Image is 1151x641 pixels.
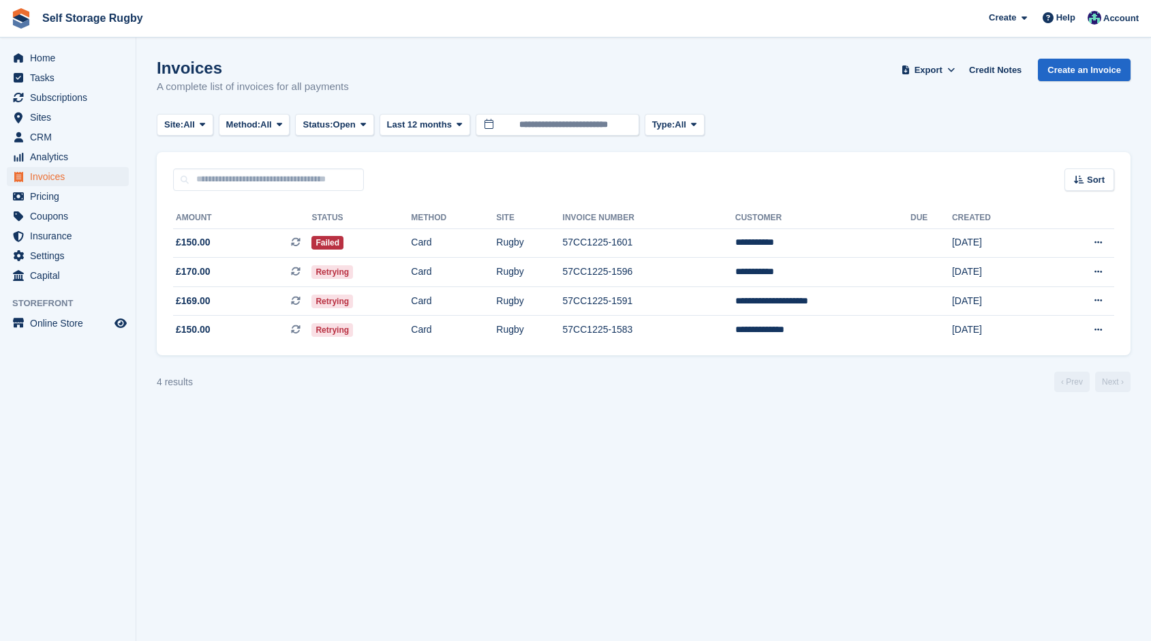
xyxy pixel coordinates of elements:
span: Storefront [12,297,136,310]
td: [DATE] [952,316,1045,344]
span: Retrying [311,323,353,337]
nav: Page [1052,372,1133,392]
img: Chris Palmer [1088,11,1101,25]
span: Export [915,63,942,77]
th: Invoice Number [563,207,735,229]
span: Subscriptions [30,88,112,107]
span: Failed [311,236,343,250]
a: Credit Notes [964,59,1027,81]
a: Next [1095,372,1131,392]
a: menu [7,108,129,127]
a: Self Storage Rugby [37,7,149,29]
span: £169.00 [176,294,211,308]
td: Card [411,316,496,344]
td: Card [411,286,496,316]
span: Analytics [30,147,112,166]
td: 57CC1225-1596 [563,258,735,287]
a: menu [7,226,129,245]
img: stora-icon-8386f47178a22dfd0bd8f6a31ec36ba5ce8667c1dd55bd0f319d3a0aa187defe.svg [11,8,31,29]
td: 57CC1225-1601 [563,228,735,258]
a: menu [7,167,129,186]
td: 57CC1225-1583 [563,316,735,344]
a: menu [7,88,129,107]
a: menu [7,147,129,166]
th: Created [952,207,1045,229]
span: Open [333,118,356,132]
button: Export [898,59,958,81]
button: Status: Open [295,114,373,136]
a: menu [7,128,129,147]
a: Preview store [112,315,129,331]
th: Amount [173,207,311,229]
td: Rugby [496,258,562,287]
span: Help [1056,11,1075,25]
a: menu [7,68,129,87]
span: Invoices [30,167,112,186]
div: 4 results [157,375,193,389]
th: Site [496,207,562,229]
span: CRM [30,128,112,147]
span: Sort [1087,173,1105,187]
span: Capital [30,266,112,285]
th: Method [411,207,496,229]
button: Last 12 months [380,114,470,136]
td: Card [411,258,496,287]
td: [DATE] [952,228,1045,258]
span: Type: [652,118,675,132]
a: Previous [1054,372,1090,392]
span: £150.00 [176,323,211,337]
span: Sites [30,108,112,127]
span: Insurance [30,226,112,245]
span: All [675,118,686,132]
a: menu [7,48,129,68]
span: Retrying [311,295,353,308]
td: Rugby [496,316,562,344]
th: Customer [735,207,910,229]
a: menu [7,314,129,333]
span: Status: [303,118,333,132]
a: Create an Invoice [1038,59,1131,81]
h1: Invoices [157,59,349,77]
th: Due [910,207,952,229]
td: [DATE] [952,286,1045,316]
span: Method: [226,118,261,132]
span: Coupons [30,207,112,226]
span: Last 12 months [387,118,452,132]
span: Retrying [311,265,353,279]
span: All [183,118,195,132]
td: 57CC1225-1591 [563,286,735,316]
td: Rugby [496,286,562,316]
td: Rugby [496,228,562,258]
span: £170.00 [176,265,211,279]
span: Pricing [30,187,112,206]
span: £150.00 [176,235,211,250]
a: menu [7,207,129,226]
a: menu [7,246,129,265]
td: [DATE] [952,258,1045,287]
p: A complete list of invoices for all payments [157,79,349,95]
span: Account [1103,12,1139,25]
span: Create [989,11,1016,25]
span: Site: [164,118,183,132]
span: All [260,118,272,132]
a: menu [7,266,129,285]
th: Status [311,207,411,229]
a: menu [7,187,129,206]
span: Online Store [30,314,112,333]
span: Tasks [30,68,112,87]
td: Card [411,228,496,258]
span: Home [30,48,112,68]
button: Site: All [157,114,213,136]
button: Type: All [645,114,705,136]
button: Method: All [219,114,290,136]
span: Settings [30,246,112,265]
